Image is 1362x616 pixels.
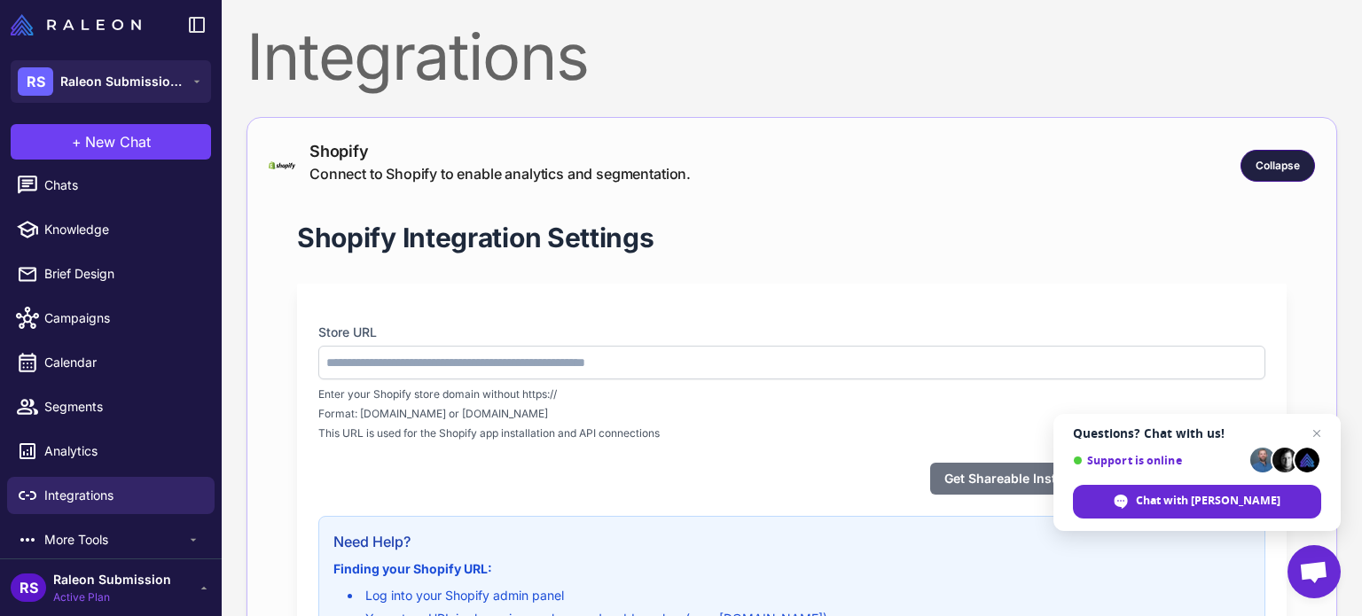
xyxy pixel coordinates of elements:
[44,397,200,417] span: Segments
[247,25,1337,89] div: Integrations
[930,463,1143,495] button: Get Shareable Installation URL
[269,161,295,169] img: shopify-logo-primary-logo-456baa801ee66a0a435671082365958316831c9960c480451dd0330bcdae304f.svg
[297,220,654,255] h1: Shopify Integration Settings
[44,353,200,372] span: Calendar
[1288,545,1341,598] div: Open chat
[11,124,211,160] button: +New Chat
[318,425,1265,441] span: This URL is used for the Shopify app installation and API connections
[309,163,691,184] div: Connect to Shopify to enable analytics and segmentation.
[318,406,1265,422] span: Format: [DOMAIN_NAME] or [DOMAIN_NAME]
[1306,423,1327,444] span: Close chat
[7,167,215,204] a: Chats
[318,386,1265,402] span: Enter your Shopify store domain without https://
[44,530,186,550] span: More Tools
[1073,454,1244,467] span: Support is online
[44,308,200,328] span: Campaigns
[318,323,1265,342] label: Store URL
[333,531,1250,552] h3: Need Help?
[72,131,82,152] span: +
[11,60,211,103] button: RSRaleon Submission Test Store
[1073,426,1321,441] span: Questions? Chat with us!
[348,586,1250,605] li: Log into your Shopify admin panel
[7,388,215,425] a: Segments
[309,139,691,163] div: Shopify
[18,67,53,96] div: RS
[44,486,200,505] span: Integrations
[1073,485,1321,519] div: Chat with Raleon
[53,570,171,589] span: Raleon Submission
[44,264,200,284] span: Brief Design
[11,14,141,35] img: Raleon Logo
[44,175,200,195] span: Chats
[1256,158,1300,174] span: Collapse
[11,573,46,602] div: RS
[53,589,171,605] span: Active Plan
[85,131,151,152] span: New Chat
[7,433,215,470] a: Analytics
[7,344,215,381] a: Calendar
[333,561,492,576] strong: Finding your Shopify URL:
[44,220,200,239] span: Knowledge
[7,255,215,292] a: Brief Design
[7,211,215,248] a: Knowledge
[60,72,184,91] span: Raleon Submission Test Store
[1136,493,1280,509] span: Chat with [PERSON_NAME]
[7,300,215,337] a: Campaigns
[11,14,148,35] a: Raleon Logo
[7,477,215,514] a: Integrations
[44,441,200,461] span: Analytics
